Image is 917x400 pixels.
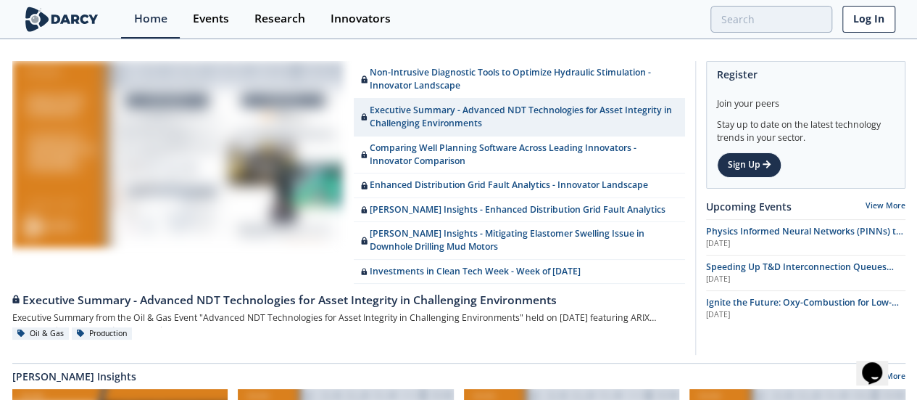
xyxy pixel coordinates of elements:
[12,284,685,309] a: Executive Summary - Advanced NDT Technologies for Asset Integrity in Challenging Environments
[706,238,905,250] div: [DATE]
[193,13,229,25] div: Events
[331,13,391,25] div: Innovators
[354,99,685,136] a: Executive Summary - Advanced NDT Technologies for Asset Integrity in Challenging Environments
[842,6,895,33] a: Log In
[22,7,101,32] img: logo-wide.svg
[706,199,792,214] a: Upcoming Events
[717,152,781,177] a: Sign Up
[706,296,899,322] span: Ignite the Future: Oxy-Combustion for Low-Carbon Power
[12,369,136,384] a: [PERSON_NAME] Insights
[856,342,903,385] iframe: chat widget
[706,274,905,285] div: [DATE]
[717,62,895,87] div: Register
[706,225,903,250] span: Physics Informed Neural Networks (PINNs) to Accelerate Subsurface Scenario Analysis
[72,327,133,340] div: Production
[706,225,905,250] a: Physics Informed Neural Networks (PINNs) to Accelerate Subsurface Scenario Analysis [DATE]
[866,200,905,211] a: View More
[706,309,905,321] div: [DATE]
[706,261,905,285] a: Speeding Up T&D Interconnection Queues with Enhanced Software Solutions [DATE]
[354,198,685,222] a: [PERSON_NAME] Insights - Enhanced Distribution Grid Fault Analytics
[706,296,905,321] a: Ignite the Future: Oxy-Combustion for Low-Carbon Power [DATE]
[706,261,894,286] span: Speeding Up T&D Interconnection Queues with Enhanced Software Solutions
[354,260,685,284] a: Investments in Clean Tech Week - Week of [DATE]
[354,61,685,99] a: Non-Intrusive Diagnostic Tools to Optimize Hydraulic Stimulation - Innovator Landscape
[12,292,685,309] div: Executive Summary - Advanced NDT Technologies for Asset Integrity in Challenging Environments
[354,174,685,197] a: Enhanced Distribution Grid Fault Analytics - Innovator Landscape
[12,309,685,327] div: Executive Summary from the Oil & Gas Event "Advanced NDT Technologies for Asset Integrity in Chal...
[12,327,70,340] div: Oil & Gas
[717,87,895,110] div: Join your peers
[134,13,167,25] div: Home
[254,13,305,25] div: Research
[354,222,685,260] a: [PERSON_NAME] Insights - Mitigating Elastomer Swelling Issue in Downhole Drilling Mud Motors
[717,110,895,144] div: Stay up to date on the latest technology trends in your sector.
[710,6,832,33] input: Advanced Search
[354,136,685,174] a: Comparing Well Planning Software Across Leading Innovators - Innovator Comparison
